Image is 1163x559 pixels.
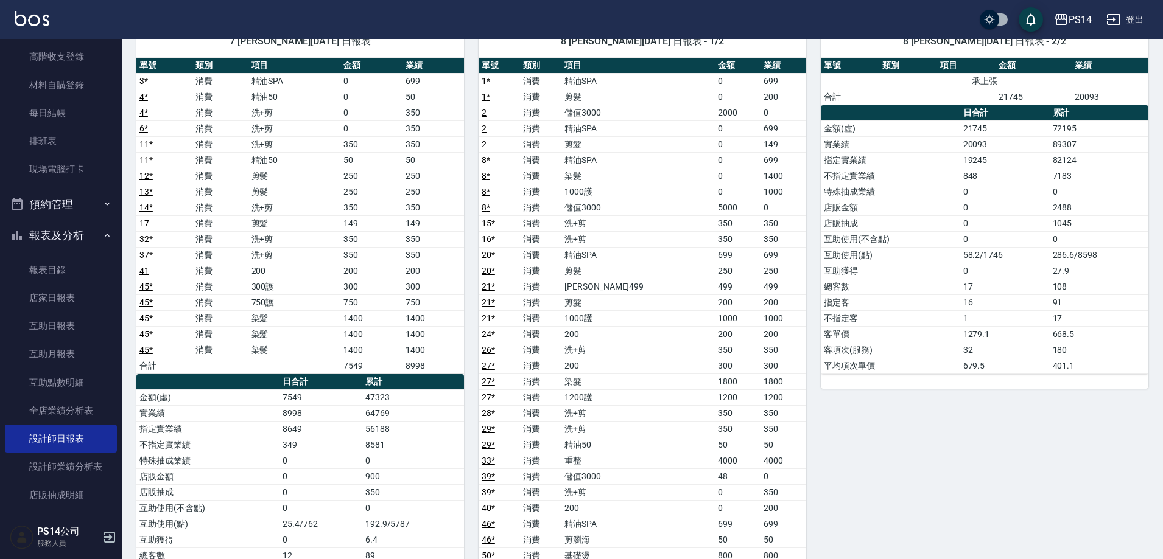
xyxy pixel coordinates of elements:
[821,105,1148,374] table: a dense table
[340,200,402,215] td: 350
[192,184,248,200] td: 消費
[1050,200,1148,215] td: 2488
[821,73,1148,89] td: 承上張
[761,389,806,405] td: 1200
[482,123,487,133] a: 2
[192,326,248,342] td: 消費
[715,184,761,200] td: 0
[715,373,761,389] td: 1800
[761,453,806,468] td: 4000
[821,168,960,184] td: 不指定實業績
[761,373,806,389] td: 1800
[5,99,117,127] a: 每日結帳
[715,89,761,105] td: 0
[960,152,1050,168] td: 19245
[761,405,806,421] td: 350
[561,136,715,152] td: 剪髮
[1050,184,1148,200] td: 0
[192,105,248,120] td: 消費
[715,152,761,168] td: 0
[960,105,1050,121] th: 日合計
[715,279,761,294] td: 499
[960,326,1050,342] td: 1279.1
[192,58,248,74] th: 類別
[493,35,792,47] span: 8 [PERSON_NAME][DATE] 日報表 - 1/2
[192,136,248,152] td: 消費
[402,263,464,279] td: 200
[248,326,341,342] td: 染髮
[960,263,1050,279] td: 0
[715,168,761,184] td: 0
[715,389,761,405] td: 1200
[821,342,960,358] td: 客項次(服務)
[520,358,561,373] td: 消費
[192,168,248,184] td: 消費
[715,294,761,310] td: 200
[520,263,561,279] td: 消費
[340,247,402,263] td: 350
[520,231,561,247] td: 消費
[136,358,192,373] td: 合計
[1072,89,1148,105] td: 20093
[248,58,341,74] th: 項目
[520,73,561,89] td: 消費
[561,152,715,168] td: 精油SPA
[192,342,248,358] td: 消費
[340,73,402,89] td: 0
[520,168,561,184] td: 消費
[482,139,487,149] a: 2
[5,481,117,509] a: 店販抽成明細
[520,152,561,168] td: 消費
[960,358,1050,373] td: 679.5
[248,120,341,136] td: 洗+剪
[821,326,960,342] td: 客單價
[151,35,449,47] span: 7 [PERSON_NAME][DATE] 日報表
[561,389,715,405] td: 1200護
[960,231,1050,247] td: 0
[715,453,761,468] td: 4000
[821,58,1148,105] table: a dense table
[192,310,248,326] td: 消費
[402,231,464,247] td: 350
[761,184,806,200] td: 1000
[520,136,561,152] td: 消費
[340,342,402,358] td: 1400
[1050,136,1148,152] td: 89307
[960,247,1050,263] td: 58.2/1746
[10,525,34,549] img: Person
[1050,310,1148,326] td: 17
[821,58,879,74] th: 單號
[821,294,960,310] td: 指定客
[192,200,248,215] td: 消費
[340,215,402,231] td: 149
[761,437,806,453] td: 50
[1049,7,1097,32] button: PS14
[5,369,117,397] a: 互助點數明細
[340,358,402,373] td: 7549
[37,538,99,549] p: 服務人員
[248,73,341,89] td: 精油SPA
[960,168,1050,184] td: 848
[1050,120,1148,136] td: 72195
[761,279,806,294] td: 499
[520,215,561,231] td: 消費
[37,526,99,538] h5: PS14公司
[761,73,806,89] td: 699
[192,215,248,231] td: 消費
[561,310,715,326] td: 1000護
[520,279,561,294] td: 消費
[715,263,761,279] td: 250
[761,247,806,263] td: 699
[136,437,279,453] td: 不指定實業績
[520,453,561,468] td: 消費
[761,120,806,136] td: 699
[362,374,464,390] th: 累計
[960,310,1050,326] td: 1
[340,263,402,279] td: 200
[1069,12,1092,27] div: PS14
[715,326,761,342] td: 200
[561,405,715,421] td: 洗+剪
[715,136,761,152] td: 0
[402,215,464,231] td: 149
[561,342,715,358] td: 洗+剪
